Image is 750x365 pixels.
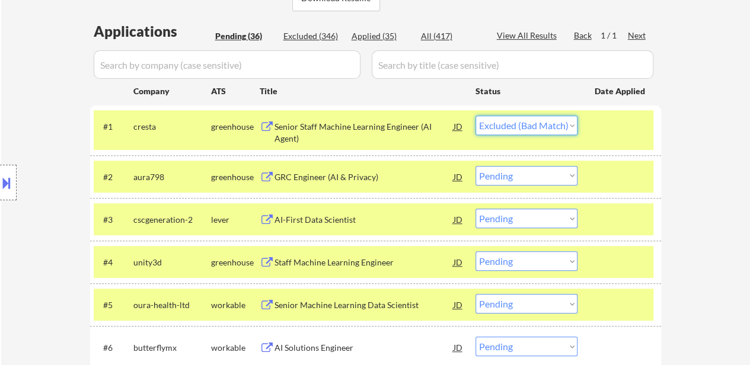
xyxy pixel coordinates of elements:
[211,299,260,311] div: workable
[260,85,464,97] div: Title
[94,24,211,39] div: Applications
[275,342,454,354] div: AI Solutions Engineer
[211,342,260,354] div: workable
[275,121,454,144] div: Senior Staff Machine Learning Engineer (AI Agent)
[275,214,454,226] div: AI-First Data Scientist
[211,214,260,226] div: lever
[497,30,560,41] div: View All Results
[452,294,464,315] div: JD
[452,166,464,187] div: JD
[452,337,464,358] div: JD
[475,80,577,101] div: Status
[372,50,653,79] input: Search by title (case sensitive)
[352,30,411,42] div: Applied (35)
[275,257,454,268] div: Staff Machine Learning Engineer
[211,257,260,268] div: greenhouse
[94,50,360,79] input: Search by company (case sensitive)
[574,30,593,41] div: Back
[601,30,628,41] div: 1 / 1
[275,299,454,311] div: Senior Machine Learning Data Scientist
[452,116,464,137] div: JD
[421,30,480,42] div: All (417)
[211,171,260,183] div: greenhouse
[103,342,124,354] div: #6
[211,121,260,133] div: greenhouse
[283,30,343,42] div: Excluded (346)
[275,171,454,183] div: GRC Engineer (AI & Privacy)
[103,299,124,311] div: #5
[595,85,647,97] div: Date Applied
[133,342,211,354] div: butterflymx
[215,30,275,42] div: Pending (36)
[452,209,464,230] div: JD
[452,251,464,273] div: JD
[133,299,211,311] div: oura-health-ltd
[628,30,647,41] div: Next
[211,85,260,97] div: ATS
